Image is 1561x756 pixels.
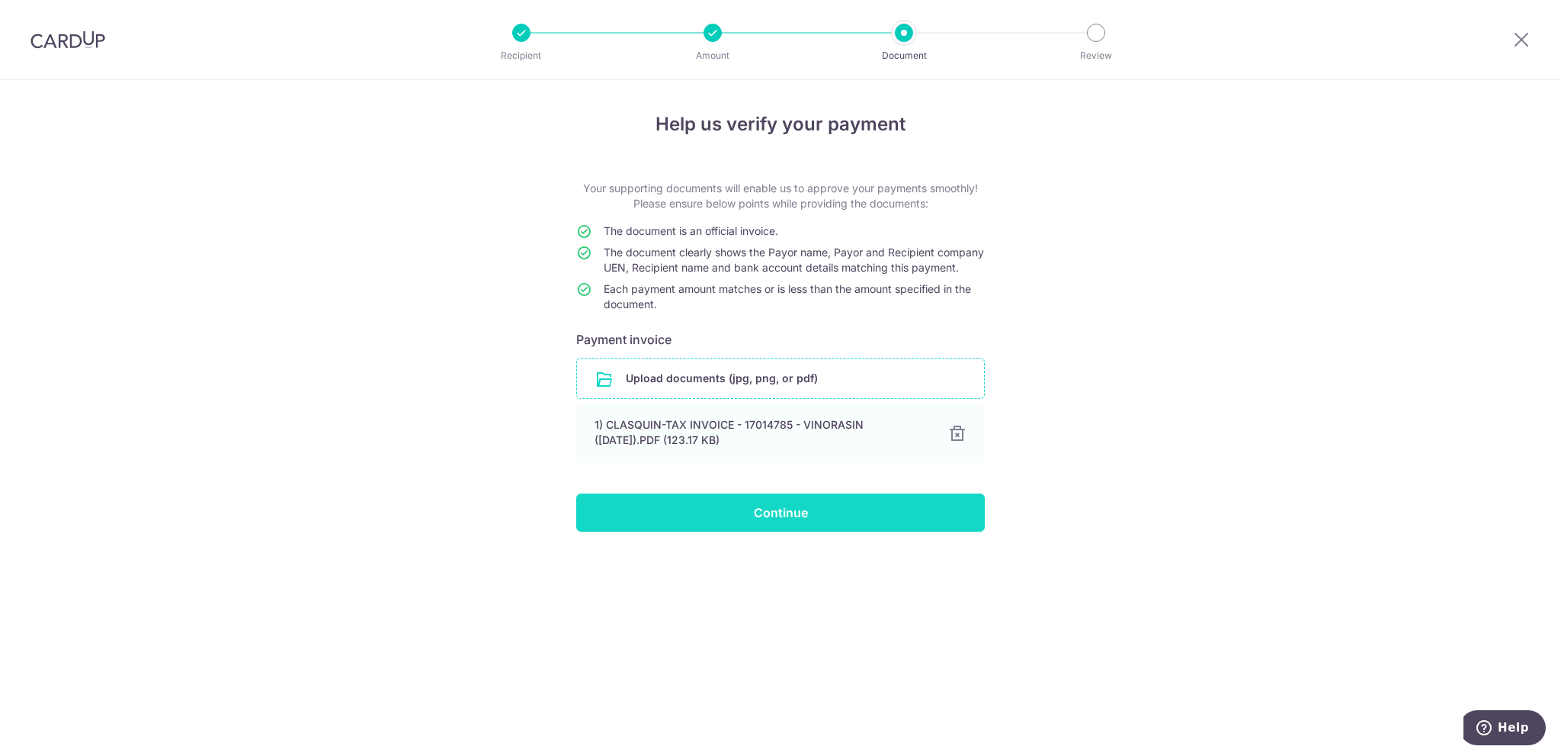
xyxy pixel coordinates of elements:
[656,48,769,63] p: Amount
[848,48,960,63] p: Document
[1040,48,1152,63] p: Review
[576,330,985,349] h6: Payment invoice
[576,358,985,399] div: Upload documents (jpg, png, or pdf)
[576,181,985,211] p: Your supporting documents will enable us to approve your payments smoothly! Please ensure below p...
[604,282,971,310] span: Each payment amount matches or is less than the amount specified in the document.
[604,246,984,274] span: The document clearly shows the Payor name, Payor and Recipient company UEN, Recipient name and ba...
[576,494,985,532] input: Continue
[30,31,105,49] img: CardUp
[465,48,578,63] p: Recipient
[576,111,985,138] h4: Help us verify your payment
[1463,710,1546,748] iframe: Opens a widget where you can find more information
[604,224,778,237] span: The document is an official invoice.
[595,417,930,448] div: 1) CLASQUIN-TAX INVOICE - 17014785 - VINORASIN ([DATE]).PDF (123.17 KB)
